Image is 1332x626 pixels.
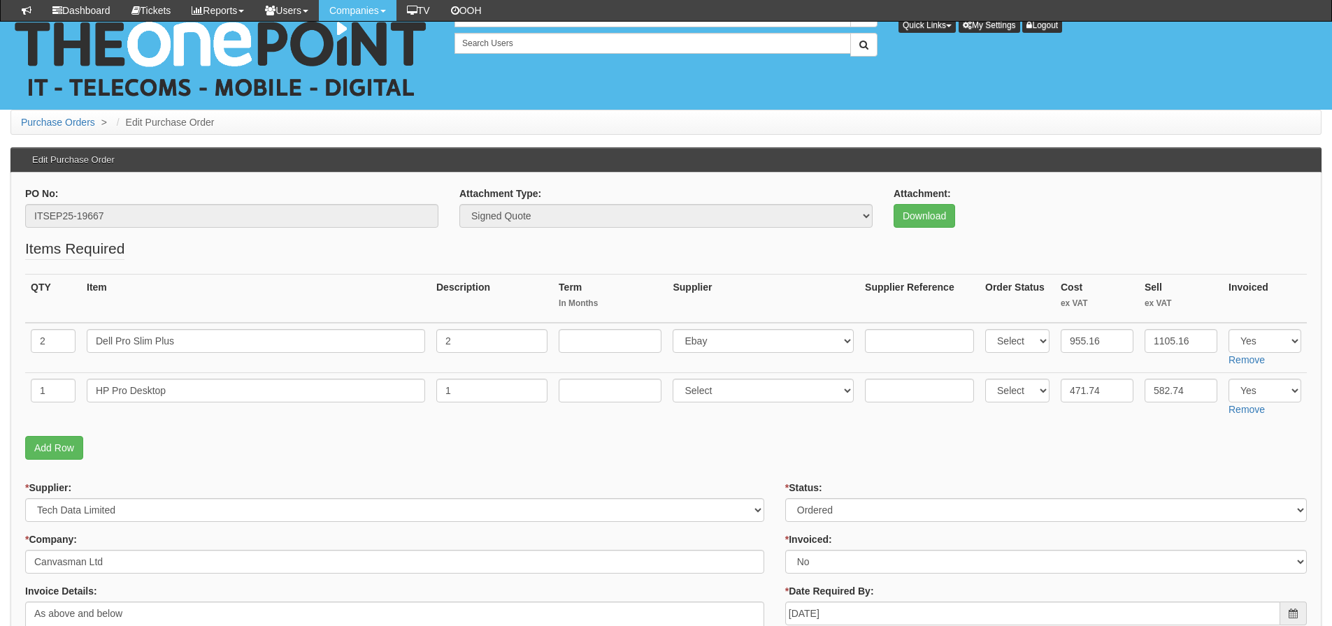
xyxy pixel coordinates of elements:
[859,274,980,323] th: Supplier Reference
[25,436,83,460] a: Add Row
[959,17,1020,33] a: My Settings
[113,115,215,129] li: Edit Purchase Order
[25,532,77,546] label: Company:
[785,481,822,495] label: Status:
[1055,274,1139,323] th: Cost
[553,274,667,323] th: Term
[559,298,661,310] small: In Months
[1145,298,1217,310] small: ex VAT
[25,481,71,495] label: Supplier:
[980,274,1055,323] th: Order Status
[1229,354,1265,365] a: Remove
[785,584,874,598] label: Date Required By:
[21,117,95,128] a: Purchase Orders
[894,187,951,201] label: Attachment:
[431,274,553,323] th: Description
[81,274,431,323] th: Item
[459,187,541,201] label: Attachment Type:
[25,238,124,260] legend: Items Required
[894,204,955,228] a: Download
[25,584,97,598] label: Invoice Details:
[1229,404,1265,415] a: Remove
[1022,17,1062,33] a: Logout
[25,187,58,201] label: PO No:
[1139,274,1223,323] th: Sell
[1061,298,1133,310] small: ex VAT
[667,274,859,323] th: Supplier
[898,17,956,33] button: Quick Links
[1223,274,1307,323] th: Invoiced
[785,532,832,546] label: Invoiced:
[25,274,81,323] th: QTY
[454,33,851,54] input: Search Users
[25,148,122,172] h3: Edit Purchase Order
[98,117,110,128] span: >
